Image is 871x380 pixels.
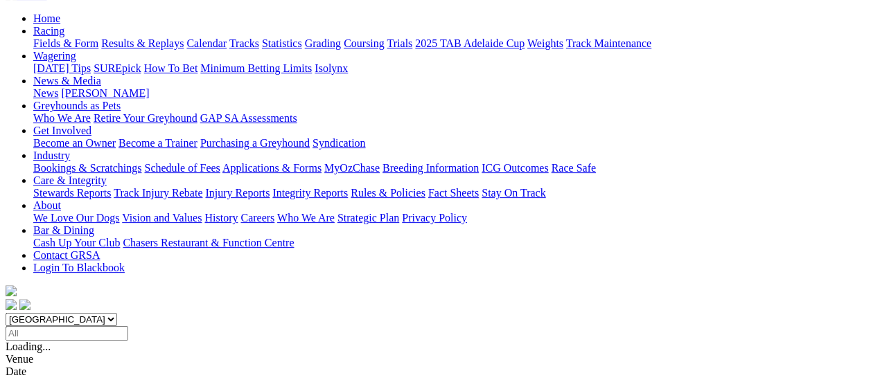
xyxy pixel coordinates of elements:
a: Syndication [313,137,365,149]
a: SUREpick [94,62,141,74]
a: [PERSON_NAME] [61,87,149,99]
a: Injury Reports [205,187,270,199]
a: Home [33,12,60,24]
a: 2025 TAB Adelaide Cup [415,37,525,49]
a: Integrity Reports [272,187,348,199]
a: Schedule of Fees [144,162,220,174]
a: Greyhounds as Pets [33,100,121,111]
div: Bar & Dining [33,237,865,249]
div: Industry [33,162,865,174]
a: Rules & Policies [351,187,425,199]
img: logo-grsa-white.png [6,285,17,296]
a: Who We Are [277,212,335,224]
img: facebook.svg [6,299,17,310]
a: Isolynx [315,62,348,74]
div: Wagering [33,62,865,75]
a: Industry [33,150,70,161]
a: Bar & Dining [33,224,94,236]
img: twitter.svg [19,299,30,310]
div: News & Media [33,87,865,100]
a: News & Media [33,75,101,87]
a: Race Safe [551,162,595,174]
a: About [33,199,61,211]
div: About [33,212,865,224]
a: Bookings & Scratchings [33,162,141,174]
a: History [204,212,238,224]
a: Applications & Forms [222,162,322,174]
a: Calendar [186,37,227,49]
a: Track Maintenance [566,37,651,49]
a: Contact GRSA [33,249,100,261]
a: Track Injury Rebate [114,187,202,199]
a: Wagering [33,50,76,62]
a: Become an Owner [33,137,116,149]
span: Loading... [6,341,51,352]
div: Greyhounds as Pets [33,112,865,125]
a: Strategic Plan [337,212,399,224]
a: Care & Integrity [33,174,107,186]
a: Grading [305,37,341,49]
a: We Love Our Dogs [33,212,119,224]
a: Minimum Betting Limits [200,62,312,74]
a: ICG Outcomes [482,162,548,174]
a: MyOzChase [324,162,380,174]
a: Login To Blackbook [33,262,125,273]
a: Purchasing a Greyhound [200,137,310,149]
a: [DATE] Tips [33,62,91,74]
div: Racing [33,37,865,50]
a: Become a Trainer [118,137,197,149]
a: Tracks [229,37,259,49]
a: Racing [33,25,64,37]
a: Trials [387,37,412,49]
a: Fields & Form [33,37,98,49]
a: Stay On Track [482,187,545,199]
div: Get Involved [33,137,865,150]
a: Privacy Policy [402,212,467,224]
input: Select date [6,326,128,341]
a: Careers [240,212,274,224]
a: Results & Replays [101,37,184,49]
a: Breeding Information [382,162,479,174]
div: Venue [6,353,865,365]
a: Chasers Restaurant & Function Centre [123,237,294,248]
a: News [33,87,58,99]
a: Vision and Values [122,212,202,224]
a: Cash Up Your Club [33,237,120,248]
a: GAP SA Assessments [200,112,297,124]
a: Fact Sheets [428,187,479,199]
a: Weights [527,37,563,49]
div: Care & Integrity [33,187,865,199]
div: Date [6,365,865,378]
a: Stewards Reports [33,187,111,199]
a: Coursing [344,37,385,49]
a: Retire Your Greyhound [94,112,197,124]
a: How To Bet [144,62,198,74]
a: Get Involved [33,125,91,136]
a: Who We Are [33,112,91,124]
a: Statistics [262,37,302,49]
